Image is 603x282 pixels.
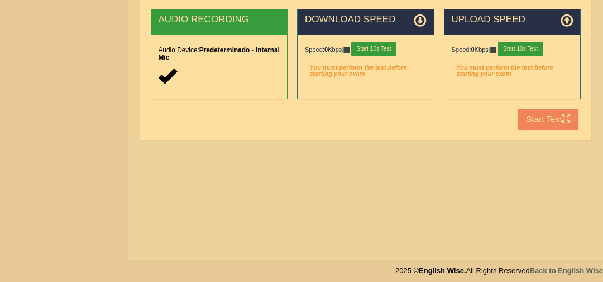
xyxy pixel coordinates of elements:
em: You must perform the test before starting your exam [452,61,573,75]
button: Start 10s Test [351,42,396,56]
div: 2025 © All Rights Reserved [395,260,603,276]
h2: UPLOAD SPEED [452,14,573,25]
em: You must perform the test before starting your exam [305,61,427,75]
strong: 0 [324,46,328,53]
img: ajax-loader-fb-connection.gif [342,47,350,52]
h2: AUDIO RECORDING [158,14,280,25]
div: Speed: Kbps [305,42,427,59]
img: ajax-loader-fb-connection.gif [489,47,496,52]
strong: Predeterminado - Internal Mic [158,46,279,61]
h5: Audio Device: [158,47,280,61]
strong: English Wise. [419,266,466,275]
button: Start 10s Test [498,42,543,56]
strong: 0 [471,46,475,53]
div: Speed: Kbps [452,42,573,59]
a: Back to English Wise [530,266,603,275]
h2: DOWNLOAD SPEED [305,14,427,25]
